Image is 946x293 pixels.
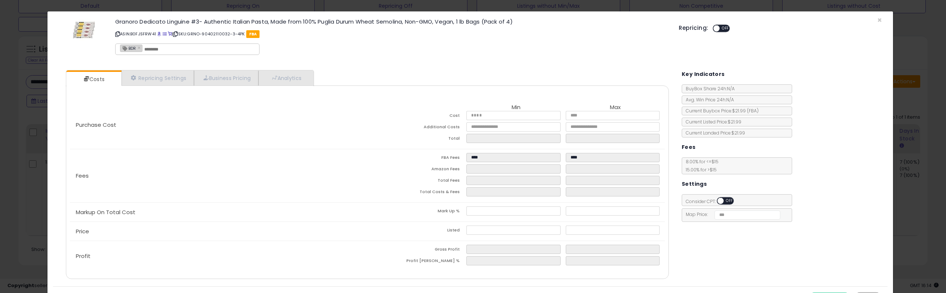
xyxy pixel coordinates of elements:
[367,226,466,237] td: Listed
[138,44,142,51] a: ×
[258,70,313,86] a: Analytics
[466,104,565,111] th: Min
[367,164,466,176] td: Amazon Fees
[732,108,759,114] span: $21.99
[70,209,367,215] p: Markup On Total Cost
[246,30,260,38] span: FBA
[682,179,707,189] h5: Settings
[121,70,194,86] a: Repricing Settings
[367,245,466,256] td: Gross Profit
[367,256,466,268] td: Profit [PERSON_NAME] %
[367,153,466,164] td: FBA Fees
[682,108,759,114] span: Current Buybox Price:
[367,176,466,187] td: Total Fees
[682,198,744,205] span: Consider CPT:
[679,25,708,31] h5: Repricing:
[70,173,367,179] p: Fees
[115,28,668,40] p: ASIN: B0FJSFRW41 | SKU: GRNO-90402110032-3-4PK
[682,211,780,217] span: Map Price:
[163,31,167,37] a: All offer listings
[120,45,136,51] span: BDR
[682,86,735,92] span: BuyBox Share 24h: N/A
[367,111,466,122] td: Cost
[367,134,466,145] td: Total
[115,19,668,24] h3: Granoro Dedicato Linguine #3- Authentic Italian Pasta, Made from 100% Puglia Durum Wheat Semolina...
[682,119,741,125] span: Current Listed Price: $21.99
[367,122,466,134] td: Additional Costs
[73,19,95,41] img: 41bdpX2tVhL._SL60_.jpg
[682,167,717,173] span: 15.00 % for > $15
[724,198,735,204] span: OFF
[194,70,258,86] a: Business Pricing
[66,72,121,87] a: Costs
[367,187,466,199] td: Total Costs & Fees
[70,253,367,259] p: Profit
[720,25,732,32] span: OFF
[682,158,719,173] span: 8.00 % for <= $15
[747,108,759,114] span: ( FBA )
[682,130,745,136] span: Current Landed Price: $21.99
[70,122,367,128] p: Purchase Cost
[877,15,882,25] span: ×
[168,31,172,37] a: Your listing only
[70,229,367,234] p: Price
[157,31,161,37] a: BuyBox page
[367,206,466,218] td: Mark Up %
[682,70,725,79] h5: Key Indicators
[682,97,734,103] span: Avg. Win Price 24h: N/A
[682,143,696,152] h5: Fees
[566,104,665,111] th: Max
